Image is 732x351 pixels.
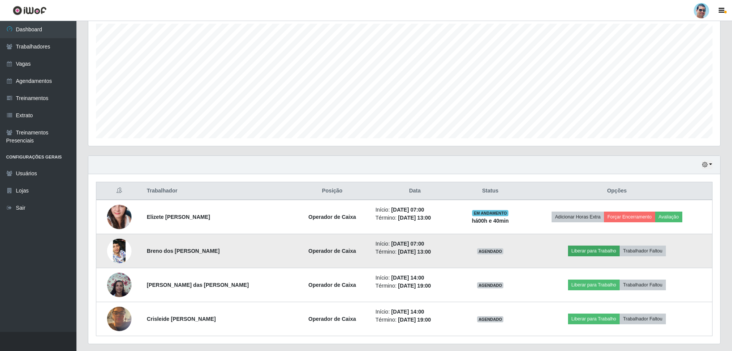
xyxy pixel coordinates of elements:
th: Trabalhador [142,182,294,200]
li: Término: [375,282,454,290]
button: Trabalhador Faltou [620,314,666,324]
time: [DATE] 13:00 [398,215,431,221]
li: Início: [375,308,454,316]
li: Início: [375,206,454,214]
span: AGENDADO [477,248,504,254]
th: Status [459,182,522,200]
time: [DATE] 13:00 [398,249,431,255]
li: Início: [375,274,454,282]
time: [DATE] 07:00 [391,241,424,247]
strong: Operador de Caixa [308,282,356,288]
span: AGENDADO [477,316,504,322]
button: Forçar Encerramento [604,212,655,222]
img: 1751716500415.jpeg [107,302,131,335]
button: Avaliação [655,212,682,222]
strong: Operador de Caixa [308,316,356,322]
img: 1757269047750.jpeg [107,224,131,278]
button: Liberar para Trabalho [568,314,620,324]
li: Término: [375,316,454,324]
li: Término: [375,248,454,256]
th: Posição [294,182,371,200]
time: [DATE] 14:00 [391,309,424,315]
time: [DATE] 07:00 [391,207,424,213]
strong: há 00 h e 40 min [472,218,509,224]
th: Data [371,182,459,200]
span: EM ANDAMENTO [472,210,508,216]
th: Opções [522,182,713,200]
strong: Breno dos [PERSON_NAME] [147,248,220,254]
img: 1703538078729.jpeg [107,191,131,243]
strong: Elizete [PERSON_NAME] [147,214,210,220]
button: Liberar para Trabalho [568,280,620,290]
strong: Crisleide [PERSON_NAME] [147,316,216,322]
li: Término: [375,214,454,222]
button: Trabalhador Faltou [620,246,666,256]
strong: Operador de Caixa [308,248,356,254]
time: [DATE] 19:00 [398,317,431,323]
button: Trabalhador Faltou [620,280,666,290]
img: 1705958199594.jpeg [107,269,131,301]
time: [DATE] 19:00 [398,283,431,289]
button: Liberar para Trabalho [568,246,620,256]
strong: [PERSON_NAME] das [PERSON_NAME] [147,282,249,288]
span: AGENDADO [477,282,504,288]
strong: Operador de Caixa [308,214,356,220]
li: Início: [375,240,454,248]
img: CoreUI Logo [13,6,47,15]
time: [DATE] 14:00 [391,275,424,281]
button: Adicionar Horas Extra [552,212,604,222]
